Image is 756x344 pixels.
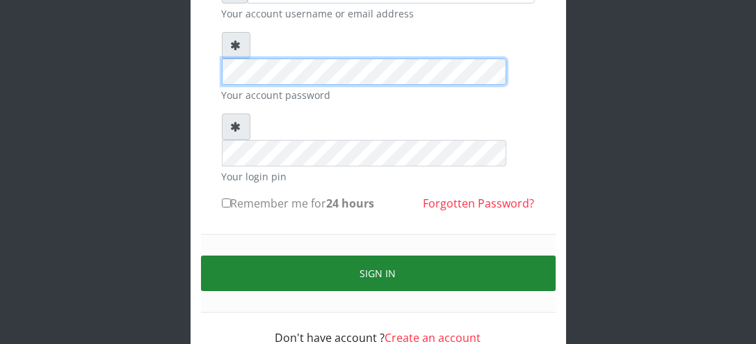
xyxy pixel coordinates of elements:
input: Remember me for24 hours [222,198,231,208]
b: 24 hours [327,196,375,211]
small: Your account password [222,88,535,102]
small: Your login pin [222,169,535,184]
small: Your account username or email address [222,6,535,21]
button: Sign in [201,256,556,291]
label: Remember me for [222,195,375,212]
a: Forgotten Password? [424,196,535,211]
